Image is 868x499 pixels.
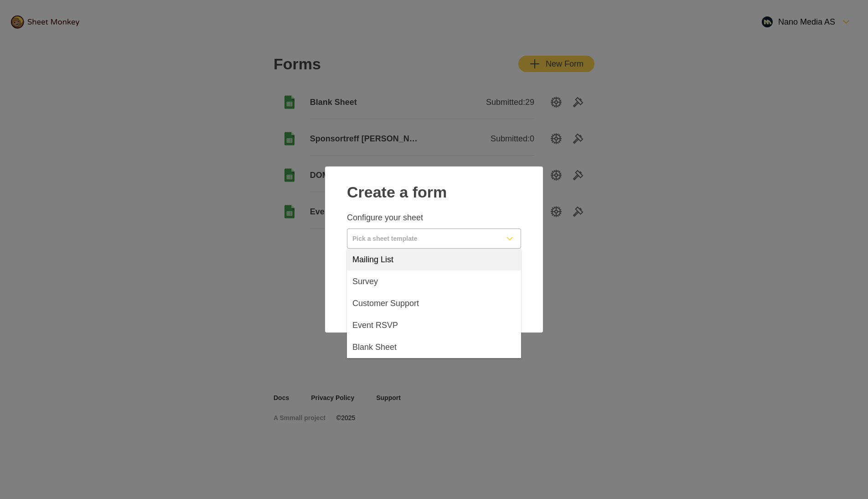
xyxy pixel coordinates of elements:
input: Pick a sheet template [347,229,499,248]
span: Customer Support [352,298,419,309]
span: Event RSVP [352,320,398,331]
span: Survey [352,276,378,287]
h2: Create a form [347,177,521,201]
svg: FormDown [504,233,515,244]
p: Configure your sheet [347,212,521,223]
span: Blank Sheet [352,342,397,353]
span: Mailing List [352,254,393,265]
button: Pick a sheet template [347,229,521,249]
